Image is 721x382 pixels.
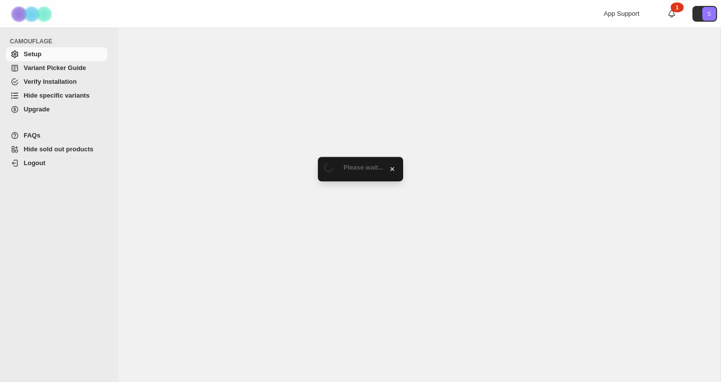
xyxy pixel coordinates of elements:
span: Setup [24,50,41,58]
img: Camouflage [8,0,57,28]
a: Hide specific variants [6,89,107,103]
span: Please wait... [343,164,383,171]
span: Logout [24,159,45,167]
a: 1 [667,9,677,19]
span: Verify Installation [24,78,77,85]
span: Hide sold out products [24,145,94,153]
a: FAQs [6,129,107,142]
a: Hide sold out products [6,142,107,156]
span: Hide specific variants [24,92,90,99]
div: 1 [671,2,684,12]
span: App Support [604,10,639,17]
span: Upgrade [24,105,50,113]
span: FAQs [24,132,40,139]
text: S [707,11,711,17]
button: Avatar with initials S [692,6,717,22]
a: Variant Picker Guide [6,61,107,75]
a: Setup [6,47,107,61]
a: Logout [6,156,107,170]
span: Variant Picker Guide [24,64,86,71]
span: Avatar with initials S [702,7,716,21]
span: CAMOUFLAGE [10,37,111,45]
a: Upgrade [6,103,107,116]
a: Verify Installation [6,75,107,89]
